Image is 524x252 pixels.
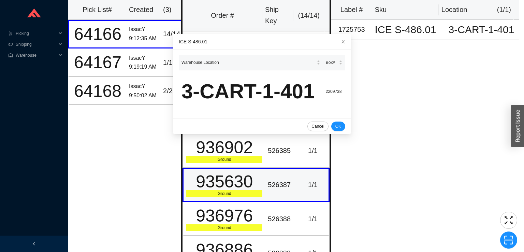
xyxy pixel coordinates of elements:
div: ( 3 ) [163,4,185,15]
div: 526385 [268,145,294,156]
div: Location [441,4,467,15]
div: Ground [186,224,262,231]
td: 2209738 [323,70,345,113]
span: Picking [16,28,57,39]
div: 9:50:02 AM [129,91,158,100]
span: Box# [326,59,337,66]
div: 2 / 2 [163,85,184,97]
button: scan [500,232,517,249]
div: Ground [186,190,262,197]
th: Box# sortable [323,55,345,70]
span: fullscreen [500,215,517,225]
div: 1 / 1 [300,213,325,225]
span: Warehouse [16,50,57,61]
div: ( 14 / 14 ) [296,10,322,21]
span: close [341,39,346,44]
div: ICE S-486.01 [179,38,345,45]
div: 64166 [72,26,123,43]
div: 526388 [268,213,294,225]
button: fullscreen [500,212,517,229]
div: ICE S-486.01 [375,25,441,35]
div: 9:19:19 AM [129,62,158,72]
div: IssacY [129,82,158,91]
div: Ground [186,156,262,163]
th: Warehouse Location sortable [179,55,323,70]
div: 1725753 [334,24,369,35]
div: 1 / 1 [300,179,325,191]
div: IssacY [129,54,158,63]
span: Warehouse Location [181,59,315,66]
div: 935630 [186,173,262,190]
div: 3-CART-1-401 [447,25,516,35]
div: 3-CART-1-401 [181,74,320,109]
div: 9:12:35 AM [129,34,158,43]
div: IssacY [129,25,158,34]
span: Shipping [16,39,57,50]
span: left [32,242,36,246]
span: scan [500,235,517,245]
div: ( 1 / 1 ) [497,4,511,15]
span: OK [335,123,341,130]
button: Cancel [307,122,328,131]
button: OK [331,122,345,131]
div: 64168 [72,83,123,100]
div: 1 / 1 [163,57,184,68]
div: 936976 [186,207,262,224]
div: 1 / 1 [300,145,325,156]
div: 936902 [186,139,262,156]
div: 526387 [268,179,294,191]
span: Cancel [311,123,324,130]
button: Close [336,34,351,49]
div: 64167 [72,54,123,71]
div: 14 / 14 [163,28,184,40]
